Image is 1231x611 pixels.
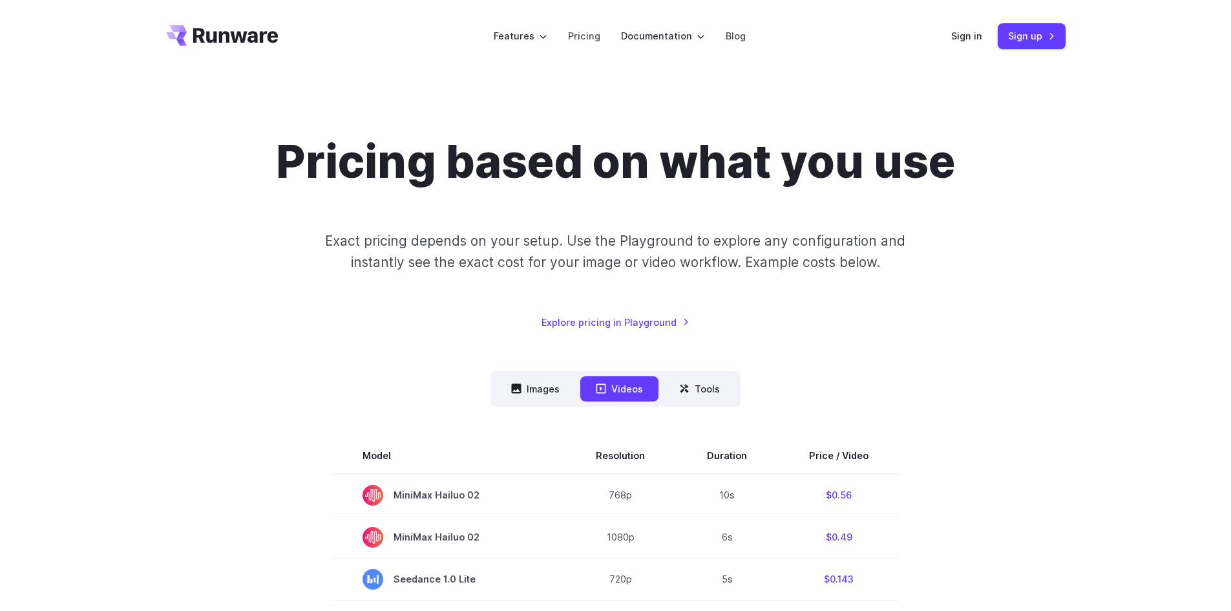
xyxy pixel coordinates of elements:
th: Model [331,438,565,474]
td: 5s [676,558,778,600]
td: 720p [565,558,676,600]
h1: Pricing based on what you use [276,134,955,189]
button: Videos [580,376,658,402]
a: Explore pricing in Playground [542,315,689,330]
td: $0.49 [778,516,900,558]
a: Go to / [166,25,279,46]
th: Duration [676,438,778,474]
th: Resolution [565,438,676,474]
a: Blog [726,28,746,43]
p: Exact pricing depends on your setup. Use the Playground to explore any configuration and instantl... [300,230,930,273]
a: Sign up [998,23,1066,48]
span: MiniMax Hailuo 02 [363,485,534,506]
label: Documentation [621,28,705,43]
td: 768p [565,474,676,517]
a: Sign in [951,28,982,43]
td: $0.56 [778,474,900,517]
td: $0.143 [778,558,900,600]
td: 6s [676,516,778,558]
button: Images [496,376,575,402]
span: Seedance 1.0 Lite [363,569,534,590]
label: Features [494,28,547,43]
button: Tools [664,376,735,402]
td: 1080p [565,516,676,558]
th: Price / Video [778,438,900,474]
td: 10s [676,474,778,517]
span: MiniMax Hailuo 02 [363,527,534,548]
a: Pricing [568,28,600,43]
